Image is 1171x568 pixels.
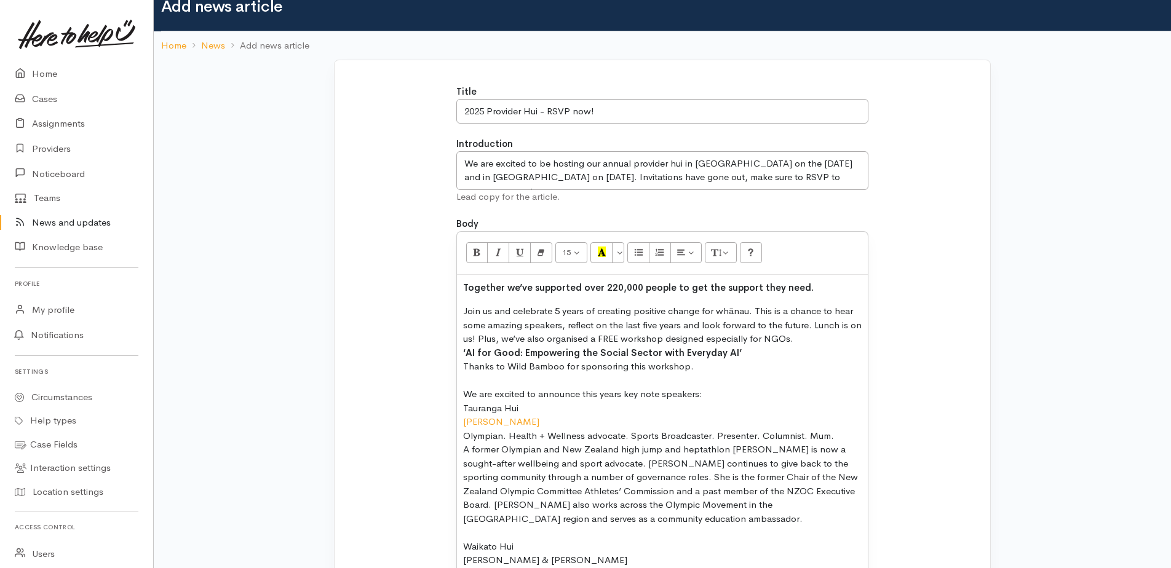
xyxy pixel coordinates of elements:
[15,363,138,380] h6: Settings
[555,242,588,263] button: Font Size
[562,247,571,258] span: 15
[466,242,488,263] button: Bold (CTRL+B)
[463,416,539,427] a: [PERSON_NAME]
[456,137,513,151] label: Introduction
[201,39,225,53] a: News
[670,242,702,263] button: Paragraph
[161,39,186,53] a: Home
[487,242,509,263] button: Italic (CTRL+I)
[463,282,814,293] b: Together we’ve supported over 220,000 people to get the support they need.
[15,519,138,535] h6: Access control
[463,347,742,358] b: ‘AI for Good: Empowering the Social Sector with Everyday AI’
[456,217,478,231] label: Body
[627,242,649,263] button: Unordered list (CTRL+SHIFT+NUM7)
[590,242,613,263] button: Recent Color
[456,85,477,99] label: Title
[740,242,762,263] button: Help
[154,31,1171,60] nav: breadcrumb
[649,242,671,263] button: Ordered list (CTRL+SHIFT+NUM8)
[456,190,869,204] div: Lead copy for the article.
[509,242,531,263] button: Underline (CTRL+U)
[225,39,309,53] li: Add news article
[530,242,552,263] button: Remove Font Style (CTRL+\)
[705,242,737,263] button: Line Height
[612,242,624,263] button: More Color
[15,275,138,292] h6: Profile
